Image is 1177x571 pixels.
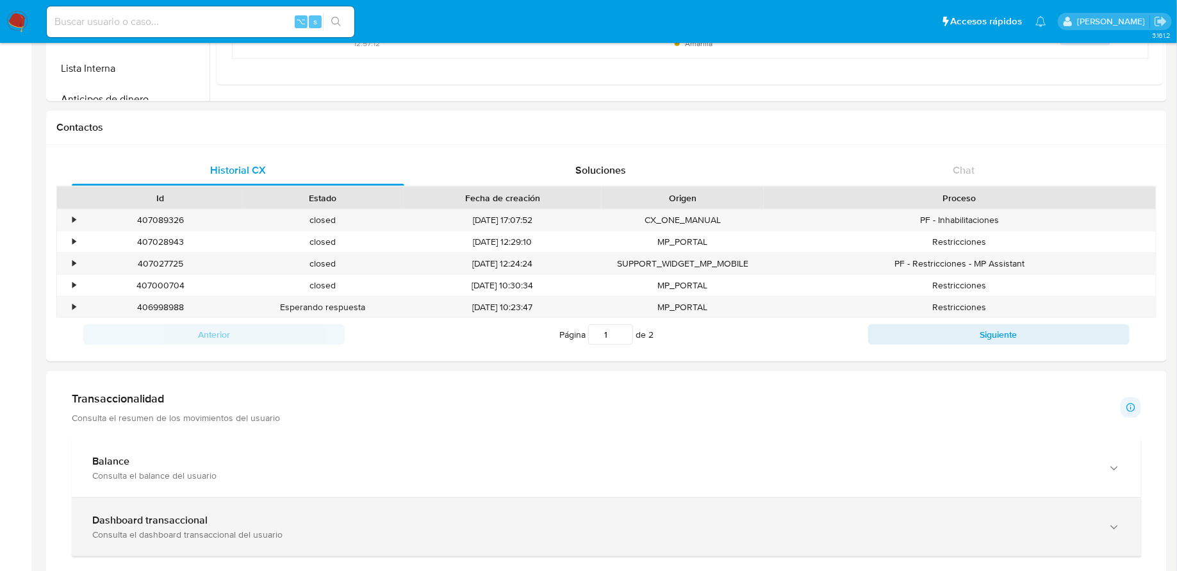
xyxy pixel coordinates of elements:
div: MP_PORTAL [602,231,764,252]
div: Estado [251,192,395,204]
p: fabricio.bottalo@mercadolibre.com [1077,15,1149,28]
div: 407089326 [79,210,242,231]
div: [DATE] 17:07:52 [404,210,602,231]
span: Accesos rápidos [951,15,1023,28]
span: 2 [648,328,654,341]
div: • [72,301,76,313]
div: Restricciones [764,231,1156,252]
div: Restricciones [764,297,1156,318]
div: closed [242,253,404,274]
div: closed [242,231,404,252]
span: Soluciones [575,163,626,178]
a: Notificaciones [1035,16,1046,27]
button: search-icon [323,13,349,31]
div: 406998988 [79,297,242,318]
h1: Contactos [56,121,1156,134]
div: 407028943 [79,231,242,252]
span: ⌥ [296,15,306,28]
div: • [72,279,76,292]
div: closed [242,275,404,296]
button: Siguiente [868,324,1130,345]
div: [DATE] 12:29:10 [404,231,602,252]
div: [DATE] 10:30:34 [404,275,602,296]
button: Lista Interna [49,53,210,84]
div: 407027725 [79,253,242,274]
div: • [72,214,76,226]
div: [DATE] 10:23:47 [404,297,602,318]
button: Anticipos de dinero [49,84,210,115]
div: Proceso [773,192,1147,204]
div: Esperando respuesta [242,297,404,318]
div: MP_PORTAL [602,275,764,296]
span: Chat [953,163,975,178]
div: closed [242,210,404,231]
span: s [313,15,317,28]
div: Fecha de creación [413,192,593,204]
div: CX_ONE_MANUAL [602,210,764,231]
div: • [72,258,76,270]
div: • [72,236,76,248]
div: PF - Restricciones - MP Assistant [764,253,1156,274]
div: 407000704 [79,275,242,296]
div: Restricciones [764,275,1156,296]
span: 3.161.2 [1152,30,1171,40]
button: Anterior [83,324,345,345]
div: PF - Inhabilitaciones [764,210,1156,231]
div: MP_PORTAL [602,297,764,318]
input: Buscar usuario o caso... [47,13,354,30]
div: [DATE] 12:24:24 [404,253,602,274]
a: Salir [1154,15,1167,28]
div: Id [88,192,233,204]
div: Origen [611,192,755,204]
span: Historial CX [210,163,266,178]
span: Página de [559,324,654,345]
div: SUPPORT_WIDGET_MP_MOBILE [602,253,764,274]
